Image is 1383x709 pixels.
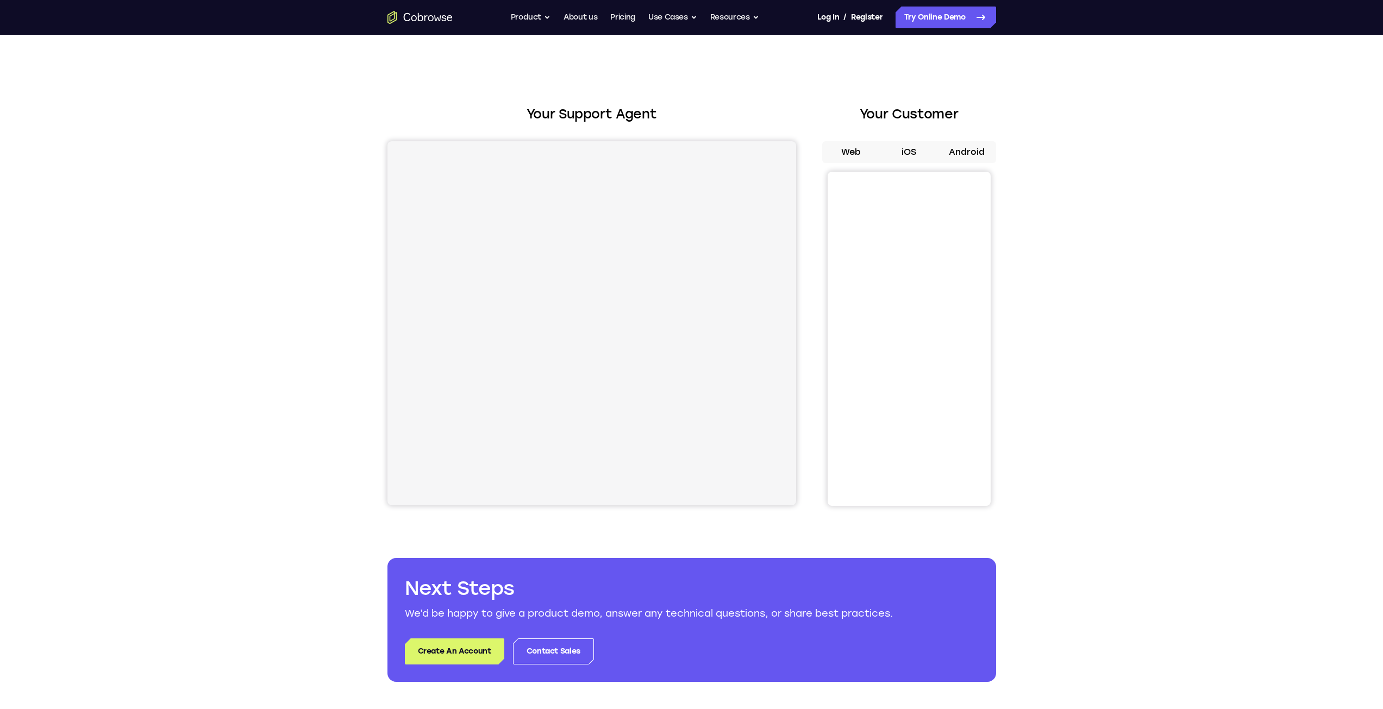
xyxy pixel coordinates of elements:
a: About us [564,7,597,28]
iframe: Agent [387,141,796,505]
button: iOS [880,141,938,163]
a: Go to the home page [387,11,453,24]
button: Web [822,141,880,163]
a: Register [851,7,883,28]
a: Pricing [610,7,635,28]
button: Android [938,141,996,163]
h2: Your Support Agent [387,104,796,124]
a: Contact Sales [513,638,594,664]
a: Create An Account [405,638,504,664]
p: We’d be happy to give a product demo, answer any technical questions, or share best practices. [405,606,979,621]
h2: Next Steps [405,575,979,601]
a: Log In [817,7,839,28]
button: Product [511,7,551,28]
button: Use Cases [648,7,697,28]
a: Try Online Demo [896,7,996,28]
button: Resources [710,7,759,28]
span: / [843,11,847,24]
h2: Your Customer [822,104,996,124]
